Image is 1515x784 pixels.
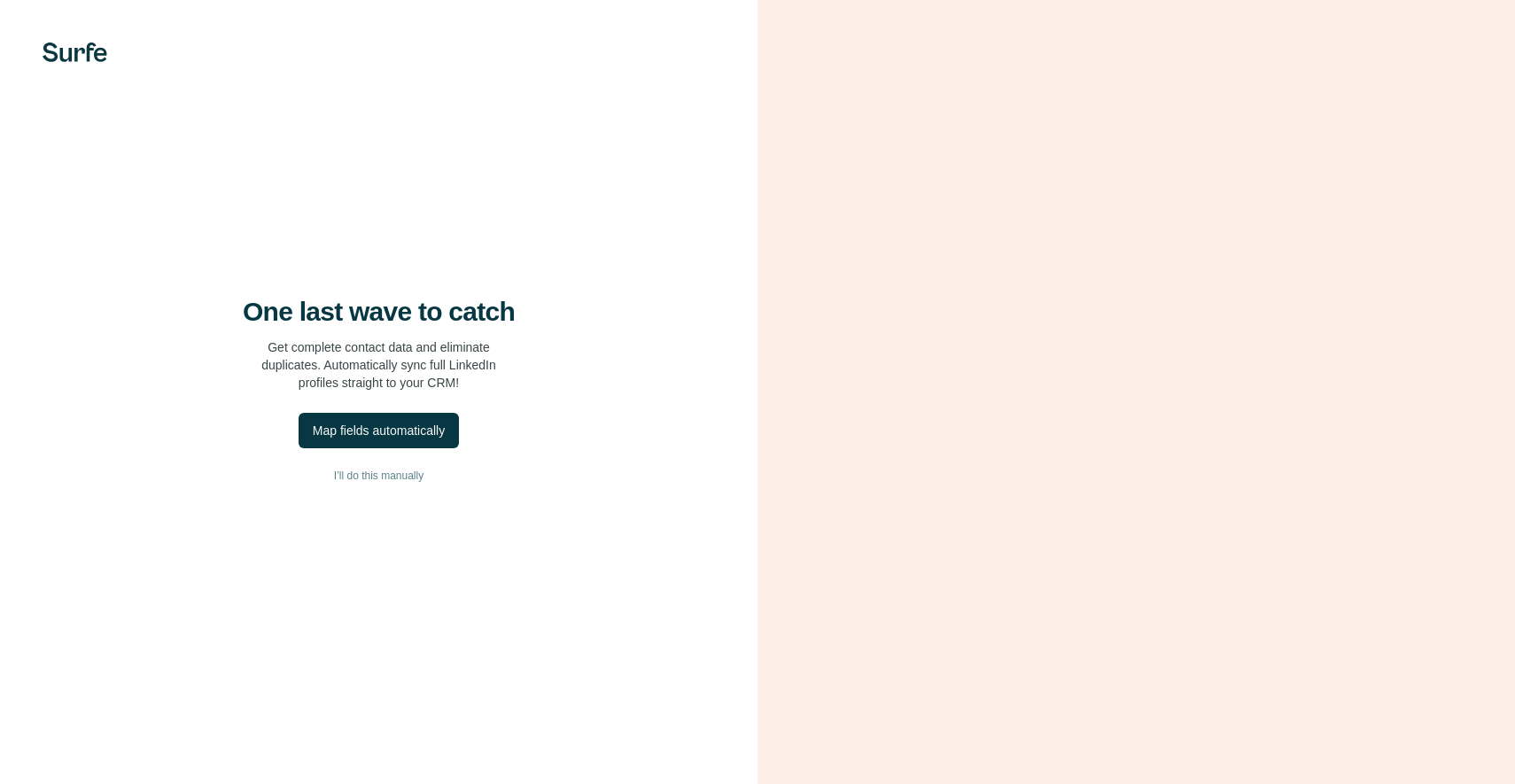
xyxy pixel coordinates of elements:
div: Map fields automatically [313,422,445,439]
h4: One last wave to catch [243,296,515,328]
button: Map fields automatically [299,413,459,448]
button: I’ll do this manually [35,462,722,489]
span: I’ll do this manually [334,468,423,484]
img: Surfe's logo [43,43,107,62]
p: Get complete contact data and eliminate duplicates. Automatically sync full LinkedIn profiles str... [261,338,496,392]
